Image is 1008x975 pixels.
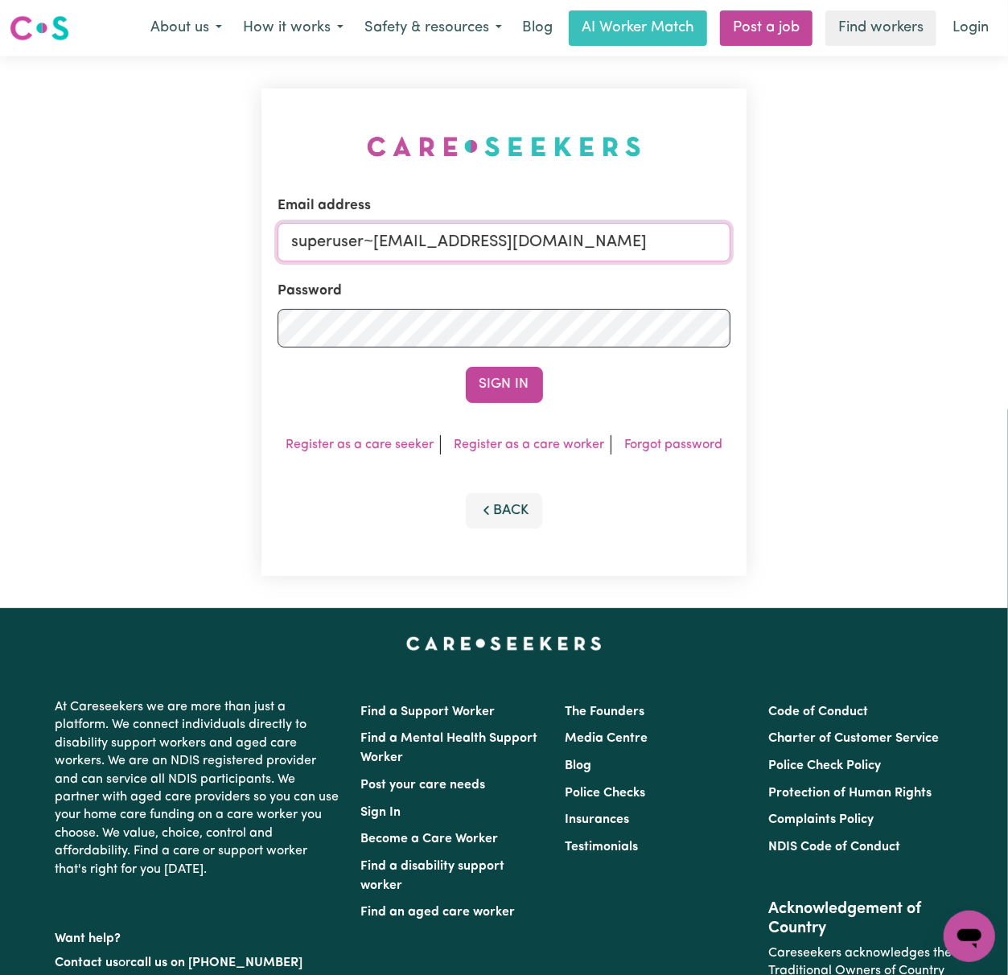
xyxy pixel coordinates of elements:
p: Want help? [56,924,342,948]
a: Complaints Policy [768,813,874,826]
a: Register as a care seeker [286,438,434,451]
button: Safety & resources [354,11,512,45]
a: Testimonials [565,841,638,854]
h2: Acknowledgement of Country [768,899,952,938]
a: Post your care needs [361,779,486,792]
a: Find a Support Worker [361,706,496,718]
a: Blog [512,10,562,46]
a: NDIS Code of Conduct [768,841,900,854]
a: Insurances [565,813,629,826]
a: Sign In [361,806,401,819]
a: Blog [565,759,591,772]
a: Protection of Human Rights [768,787,932,800]
a: AI Worker Match [569,10,707,46]
button: About us [140,11,232,45]
a: Post a job [720,10,813,46]
a: Find a Mental Health Support Worker [361,732,538,764]
a: Media Centre [565,732,648,745]
a: Find workers [825,10,936,46]
a: Forgot password [624,438,722,451]
a: Login [943,10,998,46]
a: Contact us [56,956,119,969]
label: Email address [278,195,371,216]
a: Find an aged care worker [361,906,516,919]
a: Find a disability support worker [361,860,505,892]
label: Password [278,281,342,302]
a: call us on [PHONE_NUMBER] [131,956,303,969]
button: Sign In [466,367,543,402]
a: Register as a care worker [454,438,604,451]
input: Email address [278,223,730,261]
a: Police Checks [565,787,645,800]
a: Careseekers logo [10,10,69,47]
button: How it works [232,11,354,45]
a: The Founders [565,706,644,718]
a: Police Check Policy [768,759,881,772]
a: Careseekers home page [406,637,602,650]
a: Charter of Customer Service [768,732,939,745]
p: At Careseekers we are more than just a platform. We connect individuals directly to disability su... [56,692,342,885]
img: Careseekers logo [10,14,69,43]
iframe: Button to launch messaging window [944,911,995,962]
button: Back [466,493,543,529]
a: Code of Conduct [768,706,868,718]
a: Become a Care Worker [361,833,499,845]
